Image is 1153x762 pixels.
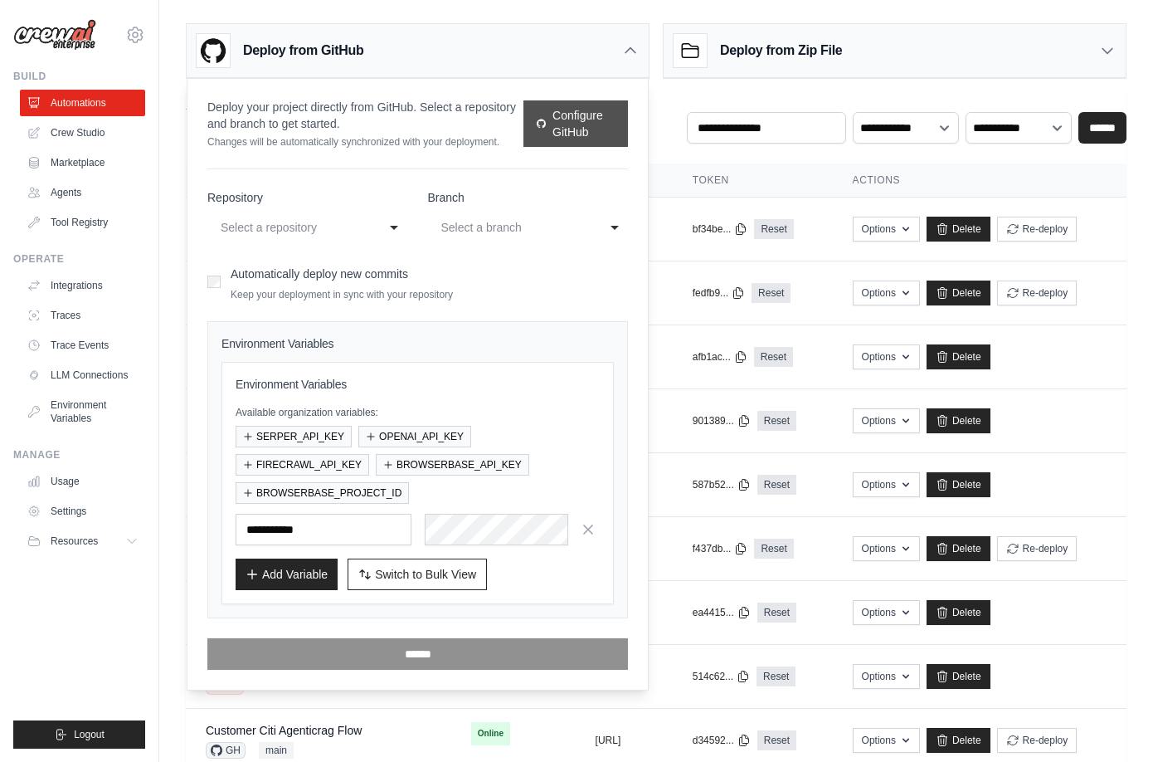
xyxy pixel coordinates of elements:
button: Re-deploy [997,281,1078,305]
a: Delete [927,664,990,689]
a: Reset [754,539,793,559]
button: Logout [13,720,145,749]
th: Actions [833,164,1126,198]
button: Options [853,408,920,433]
h2: Automations Live [186,92,555,115]
img: GitHub Logo [197,34,230,67]
button: OPENAI_API_KEY [358,426,471,447]
div: Select a repository [221,217,362,237]
a: Settings [20,498,145,525]
h3: Environment Variables [236,376,600,393]
a: Configure GitHub [523,100,628,147]
button: Options [853,728,920,753]
button: SERPER_API_KEY [236,426,352,447]
a: Automations [20,90,145,116]
a: Delete [927,217,990,242]
button: Options [853,344,920,369]
a: Delete [927,536,990,561]
button: Options [853,600,920,625]
a: Reset [754,347,793,367]
span: Resources [51,535,98,548]
button: Options [853,536,920,561]
a: Integrations [20,272,145,299]
a: Customer Citi Agenticrag Flow [206,724,362,737]
p: Deploy your project directly from GitHub. Select a repository and branch to get started. [207,99,523,132]
button: 901389... [693,414,751,427]
a: Reset [757,411,796,431]
a: Environment Variables [20,392,145,432]
a: Trace Events [20,332,145,359]
th: Crew [186,164,451,198]
a: Delete [927,600,990,625]
span: GH [206,742,246,759]
button: Resources [20,528,145,554]
a: Delete [927,344,990,369]
a: Reset [754,219,793,239]
button: Re-deploy [997,728,1078,753]
button: f437db... [693,542,748,555]
h4: Environment Variables [221,335,614,352]
button: ea4415... [693,606,751,619]
img: Logo [13,19,96,51]
button: BROWSERBASE_API_KEY [376,454,529,476]
button: Options [853,472,920,497]
a: Marketplace [20,149,145,176]
a: Reset [757,667,795,686]
a: LLM Connections [20,362,145,388]
a: Delete [927,281,990,305]
span: Switch to Bulk View [375,566,476,583]
p: Manage and monitor your active crew automations from this dashboard. [186,115,555,132]
button: Options [853,664,920,689]
div: Operate [13,252,145,266]
span: Logout [74,728,105,741]
a: Reset [757,603,796,623]
a: Reset [752,283,791,303]
button: bf34be... [693,222,748,236]
a: Traces [20,302,145,329]
a: Crew Studio [20,120,145,146]
span: Online [471,722,510,745]
a: Delete [927,408,990,433]
button: Re-deploy [997,536,1078,561]
button: Options [853,281,920,305]
th: Token [673,164,833,198]
button: afb1ac... [693,350,747,364]
button: Re-deploy [997,217,1078,242]
a: Delete [927,472,990,497]
div: Select a branch [441,217,582,237]
a: Reset [757,730,796,750]
button: fedfb9... [693,286,745,300]
button: 587b52... [693,478,751,491]
a: Delete [927,728,990,753]
p: Changes will be automatically synchronized with your deployment. [207,135,523,149]
button: Switch to Bulk View [348,559,487,590]
h3: Deploy from GitHub [243,41,363,61]
button: BROWSERBASE_PROJECT_ID [236,482,409,504]
a: Reset [757,475,796,495]
a: Agents [20,179,145,206]
p: Keep your deployment in sync with your repository [231,288,453,301]
label: Branch [428,189,629,206]
label: Repository [207,189,408,206]
button: d34592... [693,734,751,747]
button: FIRECRAWL_API_KEY [236,454,369,476]
button: Add Variable [236,559,338,590]
div: Build [13,70,145,83]
a: Usage [20,468,145,495]
button: 514c62... [693,670,750,683]
div: Manage [13,448,145,462]
a: Tool Registry [20,209,145,236]
label: Automatically deploy new commits [231,267,408,281]
button: Options [853,217,920,242]
h3: Deploy from Zip File [720,41,842,61]
p: Available organization variables: [236,406,600,419]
